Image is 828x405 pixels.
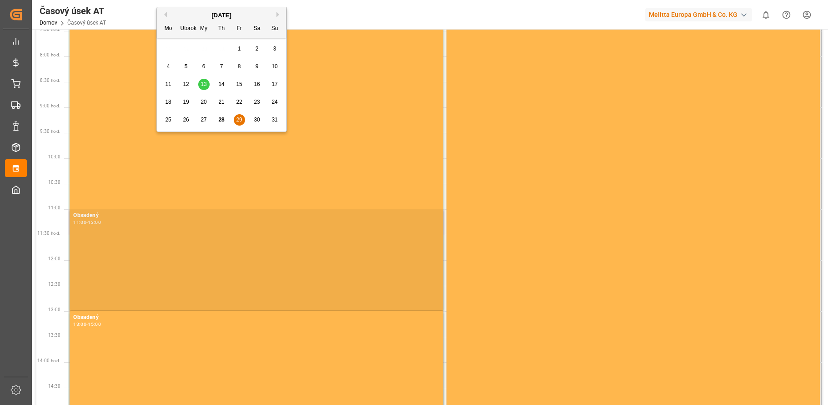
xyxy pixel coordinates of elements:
[218,99,224,105] span: 21
[238,46,241,52] span: 1
[37,358,60,363] span: 14:00 hod.
[649,10,738,20] font: Melitta Europa GmbH & Co. KG
[163,96,174,108] div: Vyberte pondelok 18. augusta 2025
[198,114,210,126] div: Vyberte si stredu 27. augusta 2025
[198,96,210,108] div: Vyberte stredu 20. augusta 2025
[198,23,210,35] div: My
[161,12,167,17] button: Predchádzajúci mesiac
[269,79,281,90] div: Vyberte nedeľu 17. augusta 2025
[181,23,192,35] div: Utorok
[73,313,440,322] div: Obsadený
[256,63,259,70] span: 9
[251,23,263,35] div: Sa
[163,23,174,35] div: Mo
[157,11,286,20] div: [DATE]
[271,81,277,87] span: 17
[216,23,227,35] div: Th
[181,96,192,108] div: Vyberte si utorok 19. augusta 2025
[165,81,171,87] span: 11
[201,81,206,87] span: 13
[73,211,440,220] div: Obsadený
[183,81,189,87] span: 12
[276,12,282,17] button: Budúci mesiac
[48,333,61,338] span: 13:30
[183,99,189,105] span: 19
[218,81,224,87] span: 14
[48,256,61,261] span: 12:00
[776,5,797,25] button: Centrum pomoci
[48,384,61,389] span: 14:30
[234,96,245,108] div: Vyberte si piatok 22. augusta 2025
[234,61,245,72] div: Vyberte si piatok 8. augusta 2025
[251,79,263,90] div: Vyberte sobotu 16. augusta 2025
[271,116,277,123] span: 31
[269,61,281,72] div: Vyberte nedeľu 10. augusta 2025
[185,63,188,70] span: 5
[216,114,227,126] div: Vyberte si štvrtok 28. augusta 2025
[254,81,260,87] span: 16
[216,96,227,108] div: Vyberte si štvrtok 21. augusta 2025
[234,43,245,55] div: Vyberte si piatok 1. augusta 2025
[216,61,227,72] div: Vyberte si štvrtok 7. augusta 2025
[163,114,174,126] div: Vyberte pondelok 25. augusta 2025
[40,52,60,57] span: 8:00 hod.
[181,114,192,126] div: Vyberte utorok 26. augusta 2025
[238,63,241,70] span: 8
[234,114,245,126] div: Vyberte si piatok 29. augusta 2025
[218,116,224,123] span: 28
[236,99,242,105] span: 22
[86,322,88,326] div: -
[269,43,281,55] div: Vyberte nedeľu 3. augusta 2025
[271,99,277,105] span: 24
[160,40,284,129] div: mesiac 2025-08
[181,79,192,90] div: Vyberte utorok 12. augusta 2025
[269,96,281,108] div: Vyberte nedeľu 24. augusta 2025
[48,154,61,159] span: 10:00
[37,231,60,236] span: 11:30 hod.
[254,116,260,123] span: 30
[198,61,210,72] div: Vyberte si stredu 6. augusta 2025
[86,220,88,224] div: -
[167,63,170,70] span: 4
[202,63,206,70] span: 6
[271,63,277,70] span: 10
[40,129,60,134] span: 9:30 hod.
[201,116,206,123] span: 27
[165,99,171,105] span: 18
[163,79,174,90] div: Vyberte pondelok 11. augusta 2025
[48,180,61,185] span: 10:30
[251,114,263,126] div: Vyberte sobotu 30. augusta 2025
[251,43,263,55] div: Vyberte sobotu 2. augusta 2025
[165,116,171,123] span: 25
[269,23,281,35] div: Su
[88,322,101,326] div: 15:00
[48,205,61,210] span: 11:00
[236,116,242,123] span: 29
[234,23,245,35] div: Fr
[40,103,60,108] span: 9:00 hod.
[40,4,106,18] div: Časový úsek AT
[269,114,281,126] div: Vyberte nedeľu 31. augusta 2025
[251,96,263,108] div: Vyberte si sobotu 23. augusta 2025
[216,79,227,90] div: Vyberte štvrtok 14. augusta 2025
[48,282,61,287] span: 12:30
[645,6,756,23] button: Melitta Europa GmbH & Co. KG
[163,61,174,72] div: Vyberte pondelok 4. augusta 2025
[256,46,259,52] span: 2
[183,116,189,123] span: 26
[198,79,210,90] div: Vyberte stredu 13. augusta 2025
[73,322,86,326] div: 13:00
[251,61,263,72] div: Vyberte sobotu 9. augusta 2025
[73,220,86,224] div: 11:00
[40,78,60,83] span: 8:30 hod.
[88,220,101,224] div: 13:00
[273,46,276,52] span: 3
[234,79,245,90] div: Vyberte si piatok 15. augusta 2025
[236,81,242,87] span: 15
[254,99,260,105] span: 23
[48,307,61,312] span: 13:00
[40,20,57,26] a: Domov
[220,63,223,70] span: 7
[181,61,192,72] div: Vyberte utorok 5. augusta 2025
[201,99,206,105] span: 20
